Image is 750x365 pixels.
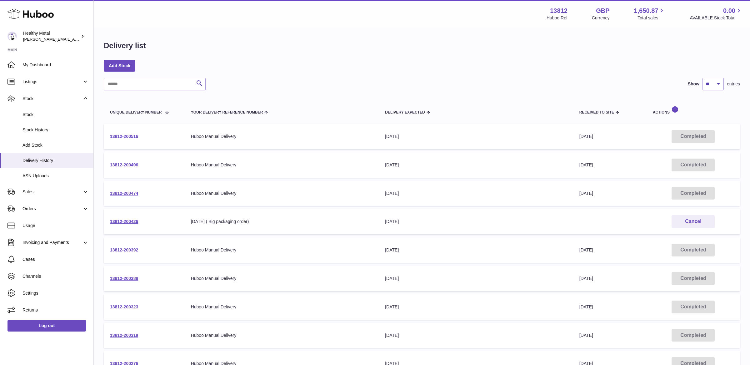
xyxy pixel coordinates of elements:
[385,190,567,196] div: [DATE]
[634,7,666,21] a: 1,650.87 Total sales
[22,307,89,313] span: Returns
[385,247,567,253] div: [DATE]
[690,7,742,21] a: 0.00 AVAILABLE Stock Total
[22,256,89,262] span: Cases
[22,173,89,179] span: ASN Uploads
[22,62,89,68] span: My Dashboard
[22,127,89,133] span: Stock History
[385,304,567,310] div: [DATE]
[385,219,567,225] div: [DATE]
[637,15,665,21] span: Total sales
[22,290,89,296] span: Settings
[110,134,138,139] a: 13812-200516
[191,219,373,225] div: [DATE] ( Big packaging order)
[22,240,82,246] span: Invoicing and Payments
[579,276,593,281] span: [DATE]
[22,206,82,212] span: Orders
[22,223,89,229] span: Usage
[634,7,658,15] span: 1,650.87
[579,162,593,167] span: [DATE]
[23,30,79,42] div: Healthy Metal
[191,110,263,114] span: Your Delivery Reference Number
[191,190,373,196] div: Huboo Manual Delivery
[110,333,138,338] a: 13812-200319
[22,142,89,148] span: Add Stock
[579,304,593,309] span: [DATE]
[579,191,593,196] span: [DATE]
[22,158,89,164] span: Delivery History
[653,106,734,114] div: Actions
[23,37,125,42] span: [PERSON_NAME][EMAIL_ADDRESS][DOMAIN_NAME]
[110,162,138,167] a: 13812-200496
[191,276,373,281] div: Huboo Manual Delivery
[7,320,86,331] a: Log out
[191,304,373,310] div: Huboo Manual Delivery
[110,304,138,309] a: 13812-200323
[110,247,138,252] a: 13812-200392
[723,7,735,15] span: 0.00
[104,41,146,51] h1: Delivery list
[727,81,740,87] span: entries
[596,7,609,15] strong: GBP
[579,247,593,252] span: [DATE]
[22,189,82,195] span: Sales
[385,276,567,281] div: [DATE]
[22,96,82,102] span: Stock
[110,276,138,281] a: 13812-200388
[191,134,373,139] div: Huboo Manual Delivery
[104,60,135,71] a: Add Stock
[22,273,89,279] span: Channels
[579,110,614,114] span: Received to Site
[385,162,567,168] div: [DATE]
[7,32,17,41] img: jose@healthy-metal.com
[22,79,82,85] span: Listings
[592,15,610,21] div: Currency
[547,15,567,21] div: Huboo Ref
[191,247,373,253] div: Huboo Manual Delivery
[385,332,567,338] div: [DATE]
[690,15,742,21] span: AVAILABLE Stock Total
[579,333,593,338] span: [DATE]
[22,112,89,118] span: Stock
[579,134,593,139] span: [DATE]
[550,7,567,15] strong: 13812
[672,215,715,228] button: Cancel
[110,191,138,196] a: 13812-200474
[385,134,567,139] div: [DATE]
[385,110,425,114] span: Delivery Expected
[191,162,373,168] div: Huboo Manual Delivery
[688,81,699,87] label: Show
[110,110,162,114] span: Unique Delivery Number
[191,332,373,338] div: Huboo Manual Delivery
[110,219,138,224] a: 13812-200426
